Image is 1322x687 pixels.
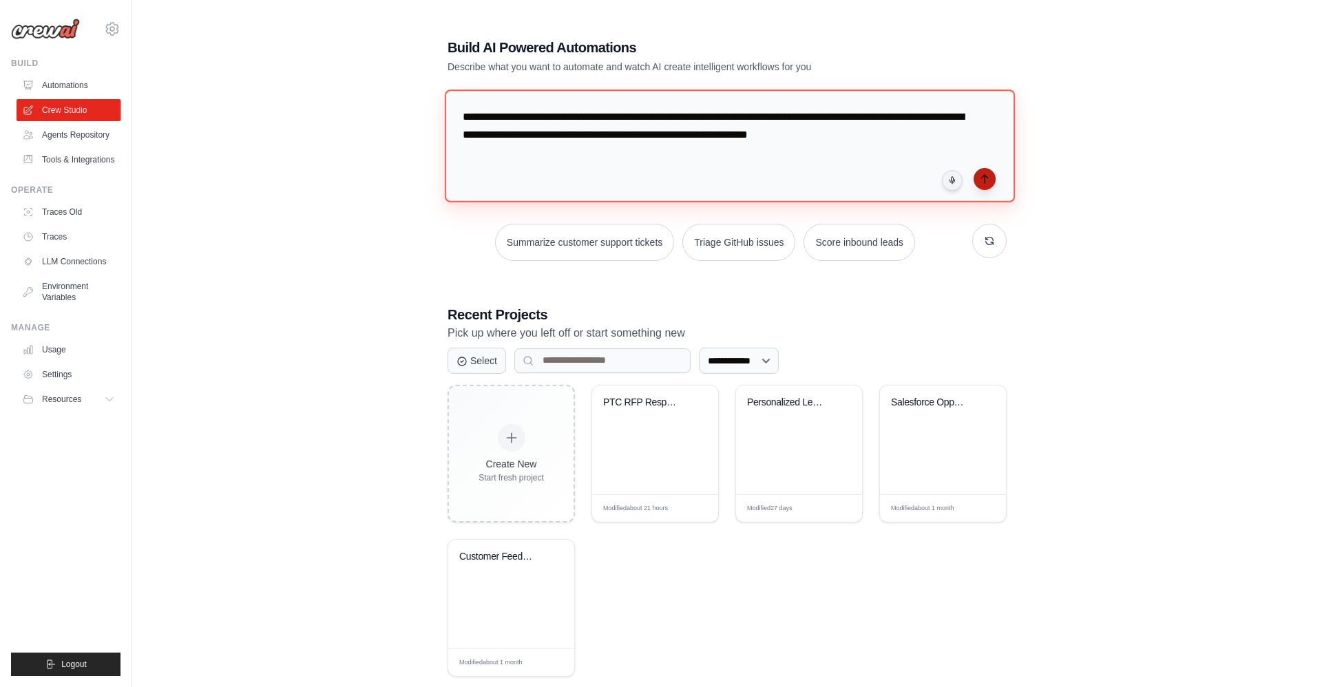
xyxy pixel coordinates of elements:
p: Pick up where you left off or start something new [448,324,1007,342]
a: Traces [17,226,120,248]
h3: Recent Projects [448,305,1007,324]
div: Salesforce Opportunity Email Alerts [891,397,974,409]
a: Crew Studio [17,99,120,121]
span: Logout [61,659,87,670]
button: Get new suggestions [972,224,1007,258]
span: Modified about 1 month [459,658,523,668]
div: Manage [11,322,120,333]
button: Triage GitHub issues [682,224,795,261]
a: Environment Variables [17,275,120,308]
div: Build [11,58,120,69]
a: Settings [17,363,120,385]
span: Edit [686,503,697,514]
button: Select [448,348,506,374]
p: Describe what you want to automate and watch AI create intelligent workflows for you [448,60,910,74]
span: Modified about 1 month [891,504,954,514]
button: Score inbound leads [804,224,915,261]
a: Usage [17,339,120,361]
button: Click to speak your automation idea [942,170,963,191]
span: Edit [542,657,554,668]
button: Logout [11,653,120,676]
a: Automations [17,74,120,96]
span: Edit [830,503,841,514]
a: Traces Old [17,201,120,223]
button: Resources [17,388,120,410]
div: PTC RFP Response Automation [603,397,686,409]
div: Personalized Learning Management System [747,397,830,409]
span: Resources [42,394,81,405]
span: Modified about 21 hours [603,504,668,514]
button: Summarize customer support tickets [495,224,674,261]
h1: Build AI Powered Automations [448,38,910,57]
span: Modified 27 days [747,504,793,514]
a: Agents Repository [17,124,120,146]
div: Customer Feedback Intelligence System [459,551,543,563]
span: Edit [974,503,985,514]
div: Start fresh project [479,472,544,483]
div: Create New [479,457,544,471]
img: Logo [11,19,80,39]
a: Tools & Integrations [17,149,120,171]
a: LLM Connections [17,251,120,273]
div: Operate [11,184,120,195]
